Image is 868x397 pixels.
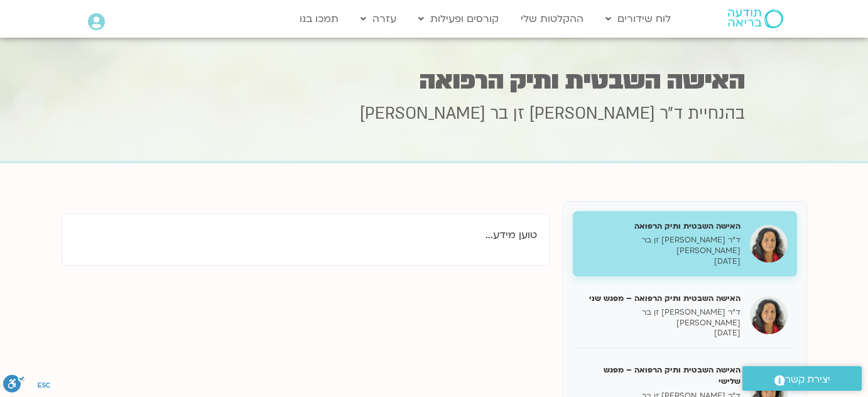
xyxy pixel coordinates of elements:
p: ד״ר [PERSON_NAME] זן בר [PERSON_NAME] [582,235,741,256]
p: [DATE] [582,328,741,339]
img: האישה השבטית ותיק הרפואה – מפגש שני [750,296,788,334]
a: קורסים ופעילות [412,7,505,31]
img: האישה השבטית ותיק הרפואה [750,225,788,263]
a: עזרה [354,7,403,31]
span: יצירת קשר [785,371,830,388]
span: בהנחיית [688,102,745,125]
img: תודעה בריאה [728,9,783,28]
p: [DATE] [582,256,741,267]
p: טוען מידע... [75,227,537,244]
h1: האישה השבטית ותיק הרפואה [123,68,745,93]
h5: האישה השבטית ותיק הרפואה – מפגש שני [582,293,741,304]
h5: האישה השבטית ותיק הרפואה – מפגש שלישי [582,364,741,387]
p: ד״ר [PERSON_NAME] זן בר [PERSON_NAME] [582,307,741,329]
a: לוח שידורים [599,7,677,31]
h5: האישה השבטית ותיק הרפואה [582,220,741,232]
a: ההקלטות שלי [514,7,590,31]
a: תמכו בנו [293,7,345,31]
a: יצירת קשר [742,366,862,391]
